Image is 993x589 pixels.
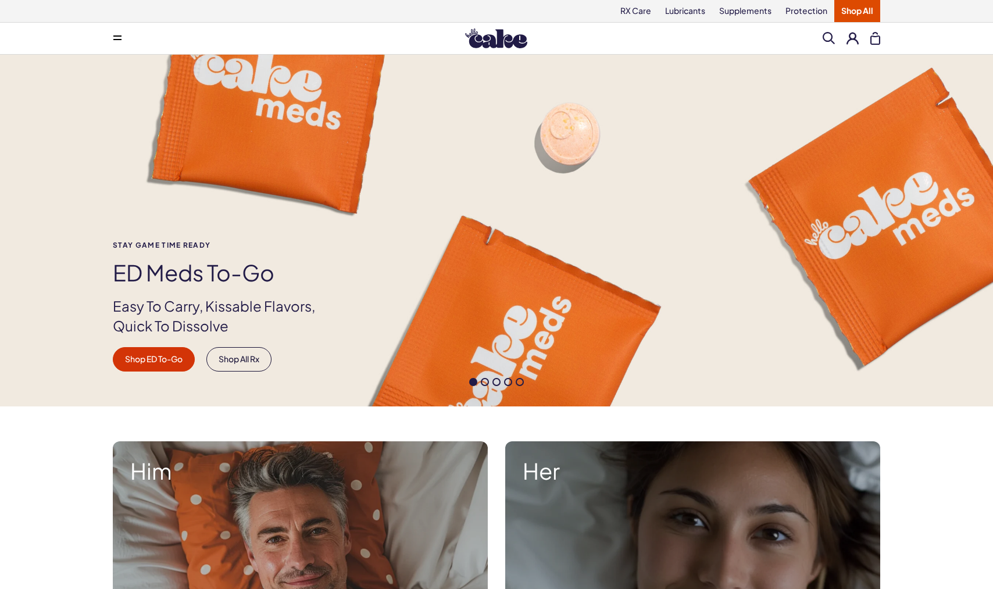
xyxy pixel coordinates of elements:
[113,260,335,285] h1: ED Meds to-go
[206,347,272,372] a: Shop All Rx
[465,28,527,48] img: Hello Cake
[113,241,335,249] span: Stay Game time ready
[113,297,335,335] p: Easy To Carry, Kissable Flavors, Quick To Dissolve
[523,459,863,483] strong: Her
[130,459,470,483] strong: Him
[113,347,195,372] a: Shop ED To-Go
